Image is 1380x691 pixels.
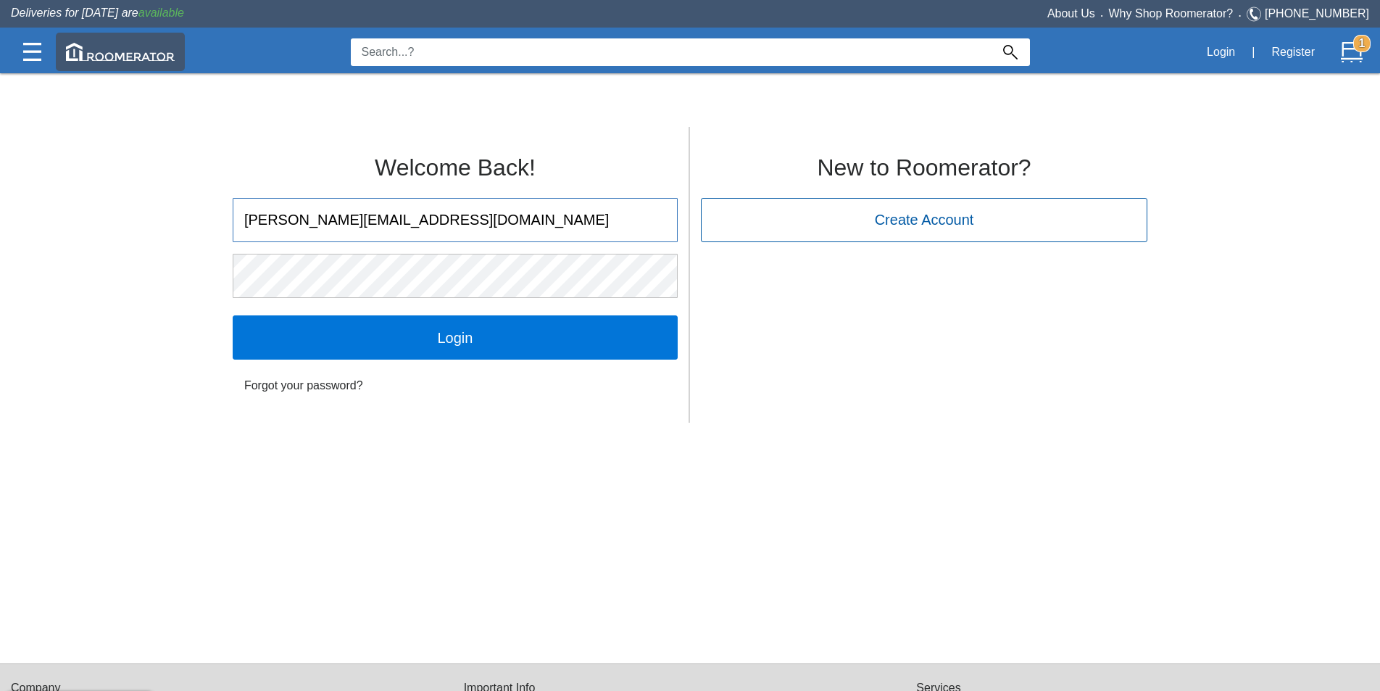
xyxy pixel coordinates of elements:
span: available [138,7,184,19]
span: • [1233,12,1247,19]
input: Login [233,315,678,359]
img: Search_Icon.svg [1003,45,1018,59]
h2: New to Roomerator? [701,155,1147,181]
button: Create Account [701,198,1147,241]
a: Why Shop Roomerator? [1109,7,1234,20]
img: Categories.svg [23,43,41,61]
button: Register [1263,37,1323,67]
img: roomerator-logo.svg [66,43,175,61]
span: Deliveries for [DATE] are [11,7,184,19]
a: Forgot your password? [233,371,678,400]
button: Login [1199,37,1243,67]
a: About Us [1047,7,1095,20]
input: Email [233,199,677,241]
a: [PHONE_NUMBER] [1265,7,1369,20]
img: Cart.svg [1341,41,1363,63]
strong: 1 [1353,35,1371,52]
img: Telephone.svg [1247,5,1265,23]
span: • [1095,12,1109,19]
input: Search...? [351,38,991,66]
h2: Welcome Back! [233,155,678,181]
div: | [1243,36,1263,68]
